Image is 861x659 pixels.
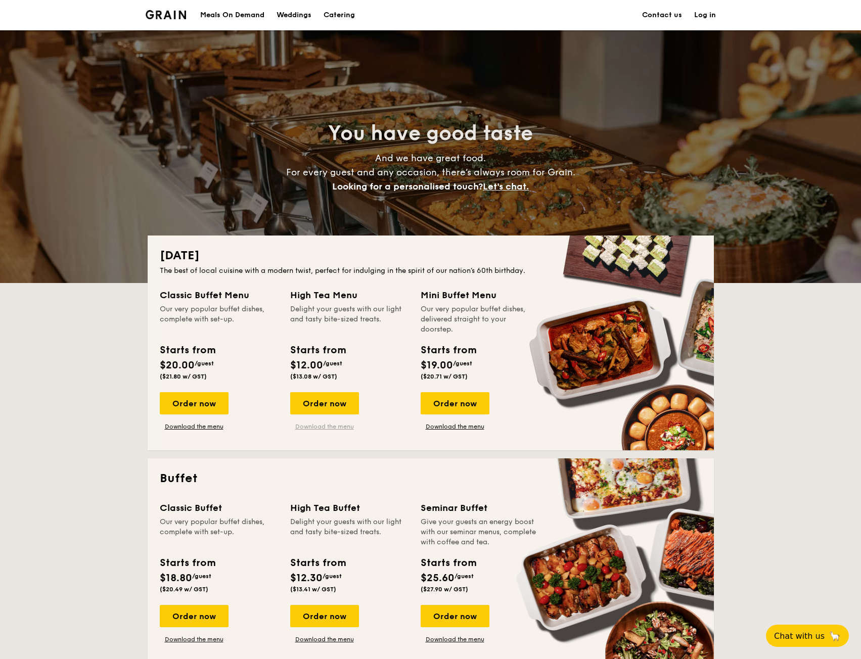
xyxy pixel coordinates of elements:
span: $20.00 [160,359,195,371]
span: $12.30 [290,572,323,584]
div: Seminar Buffet [421,501,539,515]
a: Download the menu [160,422,229,431]
a: Logotype [146,10,187,19]
a: Download the menu [160,635,229,643]
span: ($21.80 w/ GST) [160,373,207,380]
span: /guest [323,573,342,580]
span: Let's chat. [483,181,529,192]
div: Starts from [421,343,476,358]
div: Classic Buffet [160,501,278,515]
div: Order now [290,392,359,414]
div: Starts from [160,343,215,358]
a: Download the menu [290,635,359,643]
div: Order now [290,605,359,627]
h2: [DATE] [160,248,702,264]
span: /guest [323,360,342,367]
button: Chat with us🦙 [766,625,849,647]
span: ($13.08 w/ GST) [290,373,337,380]
div: Starts from [290,343,345,358]
span: /guest [195,360,214,367]
div: Our very popular buffet dishes, complete with set-up. [160,517,278,547]
span: ($13.41 w/ GST) [290,586,336,593]
span: Looking for a personalised touch? [332,181,483,192]
div: The best of local cuisine with a modern twist, perfect for indulging in the spirit of our nation’... [160,266,702,276]
div: Our very popular buffet dishes, complete with set-up. [160,304,278,335]
span: ($20.49 w/ GST) [160,586,208,593]
span: ($27.90 w/ GST) [421,586,468,593]
div: Delight your guests with our light and tasty bite-sized treats. [290,517,409,547]
span: /guest [192,573,211,580]
div: High Tea Menu [290,288,409,302]
span: You have good taste [328,121,533,146]
h2: Buffet [160,470,702,487]
span: 🦙 [829,630,841,642]
span: And we have great food. For every guest and any occasion, there’s always room for Grain. [286,153,575,192]
div: Order now [160,605,229,627]
span: /guest [453,360,472,367]
div: Starts from [421,555,476,571]
div: Order now [160,392,229,414]
div: Mini Buffet Menu [421,288,539,302]
span: $18.80 [160,572,192,584]
div: Order now [421,392,489,414]
img: Grain [146,10,187,19]
span: $12.00 [290,359,323,371]
div: Starts from [160,555,215,571]
a: Download the menu [421,635,489,643]
span: $25.60 [421,572,455,584]
span: Chat with us [774,631,825,641]
div: High Tea Buffet [290,501,409,515]
div: Our very popular buffet dishes, delivered straight to your doorstep. [421,304,539,335]
a: Download the menu [290,422,359,431]
div: Order now [421,605,489,627]
span: ($20.71 w/ GST) [421,373,468,380]
div: Starts from [290,555,345,571]
div: Give your guests an energy boost with our seminar menus, complete with coffee and tea. [421,517,539,547]
span: $19.00 [421,359,453,371]
span: /guest [455,573,474,580]
a: Download the menu [421,422,489,431]
div: Delight your guests with our light and tasty bite-sized treats. [290,304,409,335]
div: Classic Buffet Menu [160,288,278,302]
